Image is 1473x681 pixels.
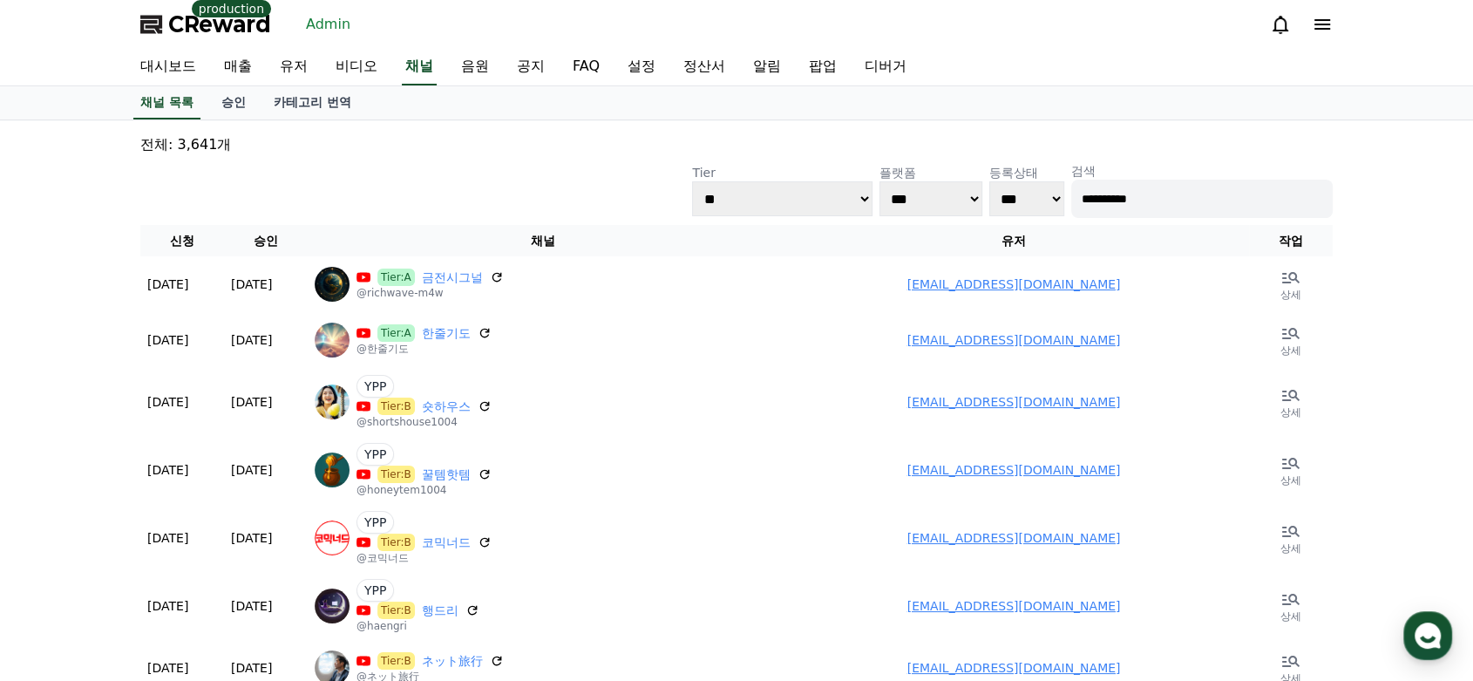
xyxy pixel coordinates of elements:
a: 채널 [402,49,437,85]
span: Tier:B [377,602,415,619]
a: 공지 [503,49,559,85]
a: 상세 [1256,319,1326,361]
p: [DATE] [231,276,272,293]
a: 매출 [210,49,266,85]
a: [EMAIL_ADDRESS][DOMAIN_NAME] [907,395,1121,409]
span: Tier:B [377,466,415,483]
a: 상세 [1256,517,1326,559]
p: [DATE] [147,529,188,547]
img: 금전시그널 [315,267,350,302]
p: [DATE] [231,461,272,479]
p: @richwave-m4w [356,286,504,300]
p: 상세 [1280,541,1301,555]
a: Admin [299,10,357,38]
a: 정산서 [669,49,739,85]
span: Tier:B [377,652,415,670]
p: [DATE] [147,461,188,479]
a: 팝업 [795,49,851,85]
p: [DATE] [147,331,188,349]
span: YPP [356,579,394,602]
p: Tier [692,164,872,181]
a: 행드리 [422,602,458,619]
a: ネット旅行 [422,652,483,670]
a: 채널 목록 [133,86,200,119]
th: 승인 [224,225,308,256]
a: [EMAIL_ADDRESS][DOMAIN_NAME] [907,661,1121,675]
p: [DATE] [147,276,188,293]
a: 음원 [447,49,503,85]
p: [DATE] [231,393,272,411]
a: 꿀템핫템 [422,466,471,483]
p: @shortshouse1004 [356,415,492,429]
p: 플랫폼 [879,164,982,181]
img: 한줄기도 [315,323,350,358]
a: 상세 [1256,381,1326,423]
p: [DATE] [231,529,272,547]
span: Tier:A [377,269,415,286]
span: Tier:A [377,324,415,342]
a: 대시보드 [126,49,210,85]
p: [DATE] [231,659,272,677]
th: 유저 [778,225,1249,256]
a: Home [5,536,115,580]
th: 신청 [140,225,224,256]
a: 비디오 [322,49,391,85]
a: [EMAIL_ADDRESS][DOMAIN_NAME] [907,277,1121,291]
p: [DATE] [231,597,272,615]
a: [EMAIL_ADDRESS][DOMAIN_NAME] [907,463,1121,477]
p: 상세 [1280,473,1301,487]
p: 상세 [1280,609,1301,623]
a: 승인 [207,86,260,119]
p: 상세 [1280,288,1301,302]
th: 채널 [308,225,778,256]
a: 유저 [266,49,322,85]
img: 숏하우스 [315,385,350,419]
a: 상세 [1256,585,1326,627]
p: @한줄기도 [356,342,492,356]
span: Tier:B [377,534,415,551]
span: YPP [356,511,394,534]
p: 전체: 3,641개 [140,134,1333,155]
a: 금전시그널 [422,269,483,286]
p: 검색 [1071,162,1333,180]
span: Home [44,562,75,576]
a: Messages [115,536,225,580]
p: @코믹너드 [356,551,492,565]
a: [EMAIL_ADDRESS][DOMAIN_NAME] [907,599,1121,613]
p: [DATE] [231,331,272,349]
p: 등록상태 [989,164,1064,181]
span: Messages [145,563,196,577]
p: 상세 [1280,405,1301,419]
p: @haengri [356,619,479,633]
img: 행드리 [315,589,350,623]
a: FAQ [559,49,614,85]
p: [DATE] [147,597,188,615]
span: YPP [356,375,394,398]
p: @honeytem1004 [356,483,492,497]
span: Tier:B [377,398,415,415]
a: 상세 [1256,449,1326,491]
a: 디버거 [851,49,920,85]
a: 숏하우스 [422,398,471,415]
span: CReward [168,10,271,38]
img: 코믹너드 [315,521,350,555]
a: Settings [225,536,335,580]
a: 알림 [739,49,795,85]
a: 한줄기도 [422,324,471,342]
a: 카테고리 번역 [260,86,365,119]
a: 코믹너드 [422,534,471,551]
a: [EMAIL_ADDRESS][DOMAIN_NAME] [907,531,1121,545]
a: [EMAIL_ADDRESS][DOMAIN_NAME] [907,333,1121,347]
span: YPP [356,443,394,466]
p: 상세 [1280,344,1301,358]
p: [DATE] [147,659,188,677]
th: 작업 [1249,225,1333,256]
a: 설정 [614,49,669,85]
a: 상세 [1256,263,1326,305]
img: 꿀템핫템 [315,453,350,487]
a: CReward [140,10,271,38]
span: Settings [258,562,301,576]
p: [DATE] [147,393,188,411]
